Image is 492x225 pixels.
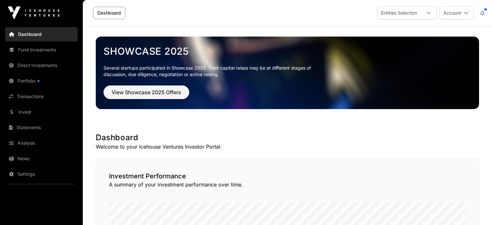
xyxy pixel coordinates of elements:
button: View Showcase 2025 Offers [104,85,189,99]
a: Statements [5,120,78,135]
a: Settings [5,167,78,181]
p: A summary of your investment performance over time. [109,181,466,188]
button: Account [439,6,474,19]
a: Transactions [5,89,78,104]
a: Showcase 2025 [104,45,471,57]
a: Direct Investments [5,58,78,73]
img: Icehouse Ventures Logo [8,6,60,19]
img: Showcase 2025 [96,37,479,109]
div: Entities Selection [377,7,421,19]
a: News [5,152,78,166]
a: Dashboard [93,7,125,19]
h2: Investment Performance [109,172,466,181]
p: Welcome to your Icehouse Ventures Investor Portal. [96,143,479,151]
p: Several startups participated in Showcase 2025. Their capital raises may be at different stages o... [104,65,321,78]
a: Dashboard [5,27,78,41]
a: View Showcase 2025 Offers [104,92,189,98]
iframe: Chat Widget [460,194,492,225]
a: Portfolio [5,74,78,88]
a: Analysis [5,136,78,150]
a: Fund Investments [5,43,78,57]
span: View Showcase 2025 Offers [112,88,181,96]
a: Invest [5,105,78,119]
h1: Dashboard [96,132,479,143]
